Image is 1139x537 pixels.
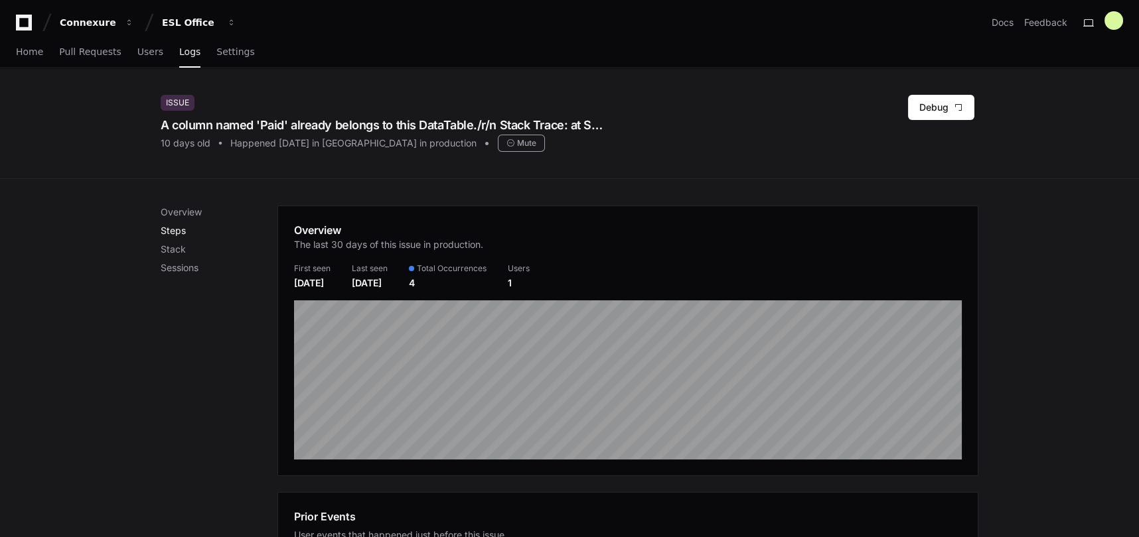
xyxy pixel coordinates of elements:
a: Pull Requests [59,37,121,68]
h1: Prior Events [294,508,356,524]
span: Settings [216,48,254,56]
a: Users [137,37,163,68]
span: Logs [179,48,200,56]
p: Steps [161,224,277,237]
a: Docs [992,16,1014,29]
button: Feedback [1024,16,1067,29]
div: Connexure [60,16,117,29]
div: [DATE] [294,276,331,290]
a: Home [16,37,43,68]
button: Connexure [54,11,139,34]
div: 10 days old [161,137,210,150]
div: A column named 'Paid' already belongs to this DataTable./r/n Stack Trace: at System.Data.DataColu... [161,116,607,135]
p: The last 30 days of this issue in production. [294,238,483,251]
app-pz-page-link-header: Overview [294,222,962,259]
span: Total Occurrences [417,263,487,274]
span: Users [137,48,163,56]
p: Overview [161,206,277,219]
div: First seen [294,263,331,274]
p: Sessions [161,261,277,274]
a: Settings [216,37,254,68]
span: Pull Requests [59,48,121,56]
div: ESL Office [162,16,219,29]
div: Happened [DATE] in [GEOGRAPHIC_DATA] in production [230,137,477,150]
div: Last seen [352,263,388,274]
button: Debug [908,95,974,120]
p: Stack [161,243,277,256]
div: Mute [498,135,545,152]
a: Logs [179,37,200,68]
h1: Overview [294,222,483,238]
div: [DATE] [352,276,388,290]
button: ESL Office [157,11,242,34]
span: Home [16,48,43,56]
div: Users [508,263,530,274]
div: 1 [508,276,530,290]
div: Issue [161,95,194,111]
div: 4 [409,276,487,290]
